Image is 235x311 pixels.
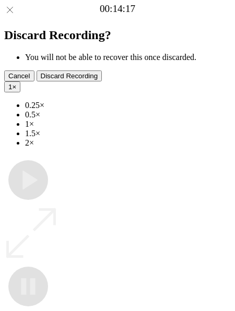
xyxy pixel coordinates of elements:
[25,138,231,148] li: 2×
[100,3,135,15] a: 00:14:17
[25,119,231,129] li: 1×
[4,70,34,81] button: Cancel
[4,28,231,42] h2: Discard Recording?
[25,129,231,138] li: 1.5×
[25,53,231,62] li: You will not be able to recover this once discarded.
[37,70,102,81] button: Discard Recording
[25,110,231,119] li: 0.5×
[4,81,20,92] button: 1×
[8,83,12,91] span: 1
[25,101,231,110] li: 0.25×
